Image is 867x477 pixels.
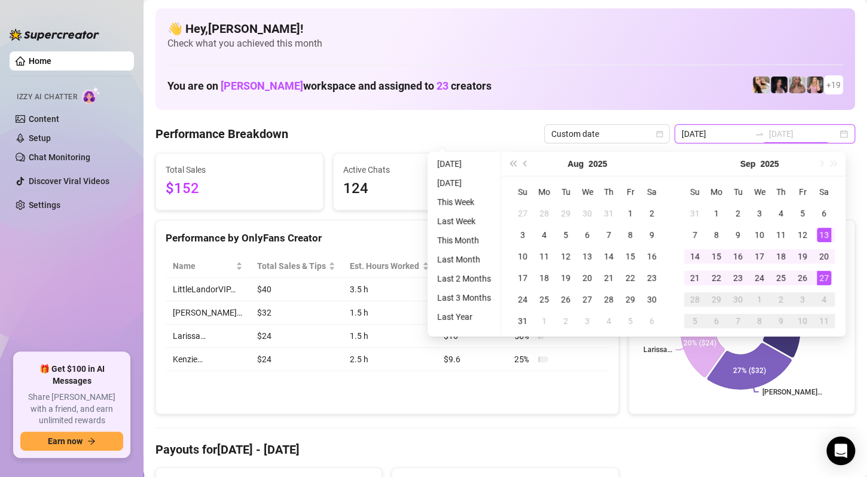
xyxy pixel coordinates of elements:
[727,224,749,246] td: 2025-09-09
[770,181,792,203] th: Th
[602,228,616,242] div: 7
[250,301,343,325] td: $32
[623,292,637,307] div: 29
[506,152,519,176] button: Last year (Control + left)
[813,224,835,246] td: 2025-09-13
[580,271,594,285] div: 20
[20,392,123,427] span: Share [PERSON_NAME] with a friend, and earn unlimited rewards
[515,292,530,307] div: 24
[580,206,594,221] div: 30
[731,249,745,264] div: 16
[727,267,749,289] td: 2025-09-23
[558,228,573,242] div: 5
[706,246,727,267] td: 2025-09-15
[731,292,745,307] div: 30
[558,292,573,307] div: 26
[576,181,598,203] th: We
[17,91,77,103] span: Izzy AI Chatter
[795,271,810,285] div: 26
[817,228,831,242] div: 13
[645,249,659,264] div: 16
[576,203,598,224] td: 2025-07-30
[343,163,491,176] span: Active Chats
[167,79,491,93] h1: You are on workspace and assigned to creators
[826,436,855,465] div: Open Intercom Messenger
[432,233,496,247] li: This Month
[807,77,823,93] img: Kenzie (@dmaxkenzfree)
[645,228,659,242] div: 9
[580,314,594,328] div: 3
[519,152,532,176] button: Previous month (PageUp)
[792,203,813,224] td: 2025-09-05
[817,206,831,221] div: 6
[29,152,90,162] a: Chat Monitoring
[10,29,99,41] img: logo-BBDzfeDw.svg
[645,292,659,307] div: 30
[619,203,641,224] td: 2025-08-01
[512,246,533,267] td: 2025-08-10
[706,289,727,310] td: 2025-09-29
[514,353,533,366] span: 25 %
[752,228,767,242] div: 10
[173,259,233,273] span: Name
[709,292,723,307] div: 29
[706,203,727,224] td: 2025-09-01
[684,246,706,267] td: 2025-09-14
[709,271,723,285] div: 22
[512,203,533,224] td: 2025-07-27
[533,203,555,224] td: 2025-07-28
[537,292,551,307] div: 25
[155,441,855,458] h4: Payouts for [DATE] - [DATE]
[221,79,303,92] span: [PERSON_NAME]
[598,267,619,289] td: 2025-08-21
[533,289,555,310] td: 2025-08-25
[684,289,706,310] td: 2025-09-28
[166,178,313,200] span: $152
[29,114,59,124] a: Content
[684,224,706,246] td: 2025-09-07
[619,267,641,289] td: 2025-08-22
[817,314,831,328] div: 11
[166,278,250,301] td: LittleLandorVIP…
[731,228,745,242] div: 9
[537,249,551,264] div: 11
[515,271,530,285] div: 17
[792,181,813,203] th: Fr
[817,292,831,307] div: 4
[656,130,663,137] span: calendar
[753,77,770,93] img: Avry (@avryjennerfree)
[555,267,576,289] td: 2025-08-19
[576,267,598,289] td: 2025-08-20
[537,271,551,285] div: 18
[706,224,727,246] td: 2025-09-08
[555,289,576,310] td: 2025-08-26
[752,314,767,328] div: 8
[641,246,663,267] td: 2025-08-16
[537,206,551,221] div: 28
[48,436,83,446] span: Earn now
[512,181,533,203] th: Su
[555,310,576,332] td: 2025-09-02
[436,325,507,348] td: $16
[619,224,641,246] td: 2025-08-08
[792,289,813,310] td: 2025-10-03
[343,278,436,301] td: 3.5 h
[533,246,555,267] td: 2025-08-11
[250,278,343,301] td: $40
[770,203,792,224] td: 2025-09-04
[709,249,723,264] div: 15
[813,310,835,332] td: 2025-10-11
[706,267,727,289] td: 2025-09-22
[166,325,250,348] td: Larissa…
[641,267,663,289] td: 2025-08-23
[645,314,659,328] div: 6
[727,246,749,267] td: 2025-09-16
[537,228,551,242] div: 4
[623,249,637,264] div: 15
[558,206,573,221] div: 29
[684,310,706,332] td: 2025-10-05
[623,228,637,242] div: 8
[688,206,702,221] div: 31
[580,292,594,307] div: 27
[813,267,835,289] td: 2025-09-27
